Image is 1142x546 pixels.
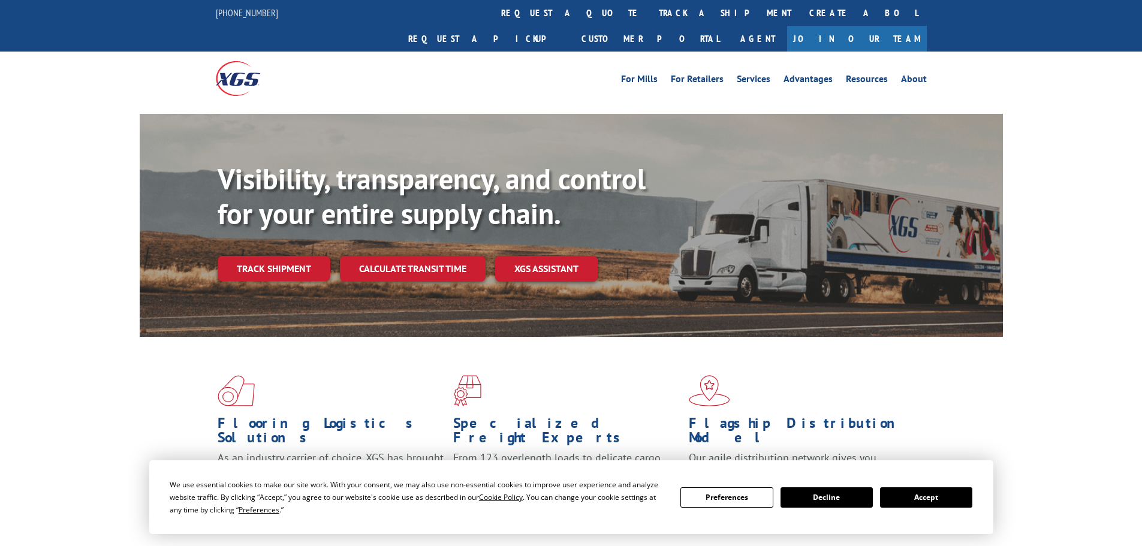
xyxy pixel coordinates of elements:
[846,74,888,88] a: Resources
[149,460,993,534] div: Cookie Consent Prompt
[680,487,773,508] button: Preferences
[218,375,255,406] img: xgs-icon-total-supply-chain-intelligence-red
[453,451,680,504] p: From 123 overlength loads to delicate cargo, our experienced staff knows the best way to move you...
[689,451,909,479] span: Our agile distribution network gives you nationwide inventory management on demand.
[495,256,598,282] a: XGS ASSISTANT
[689,416,915,451] h1: Flagship Distribution Model
[671,74,724,88] a: For Retailers
[453,375,481,406] img: xgs-icon-focused-on-flooring-red
[170,478,666,516] div: We use essential cookies to make our site work. With your consent, we may also use non-essential ...
[218,256,330,281] a: Track shipment
[479,492,523,502] span: Cookie Policy
[340,256,486,282] a: Calculate transit time
[784,74,833,88] a: Advantages
[239,505,279,515] span: Preferences
[880,487,972,508] button: Accept
[216,7,278,19] a: [PHONE_NUMBER]
[787,26,927,52] a: Join Our Team
[737,74,770,88] a: Services
[572,26,728,52] a: Customer Portal
[453,416,680,451] h1: Specialized Freight Experts
[218,416,444,451] h1: Flooring Logistics Solutions
[781,487,873,508] button: Decline
[689,375,730,406] img: xgs-icon-flagship-distribution-model-red
[728,26,787,52] a: Agent
[218,451,444,493] span: As an industry carrier of choice, XGS has brought innovation and dedication to flooring logistics...
[901,74,927,88] a: About
[218,160,646,232] b: Visibility, transparency, and control for your entire supply chain.
[399,26,572,52] a: Request a pickup
[621,74,658,88] a: For Mills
